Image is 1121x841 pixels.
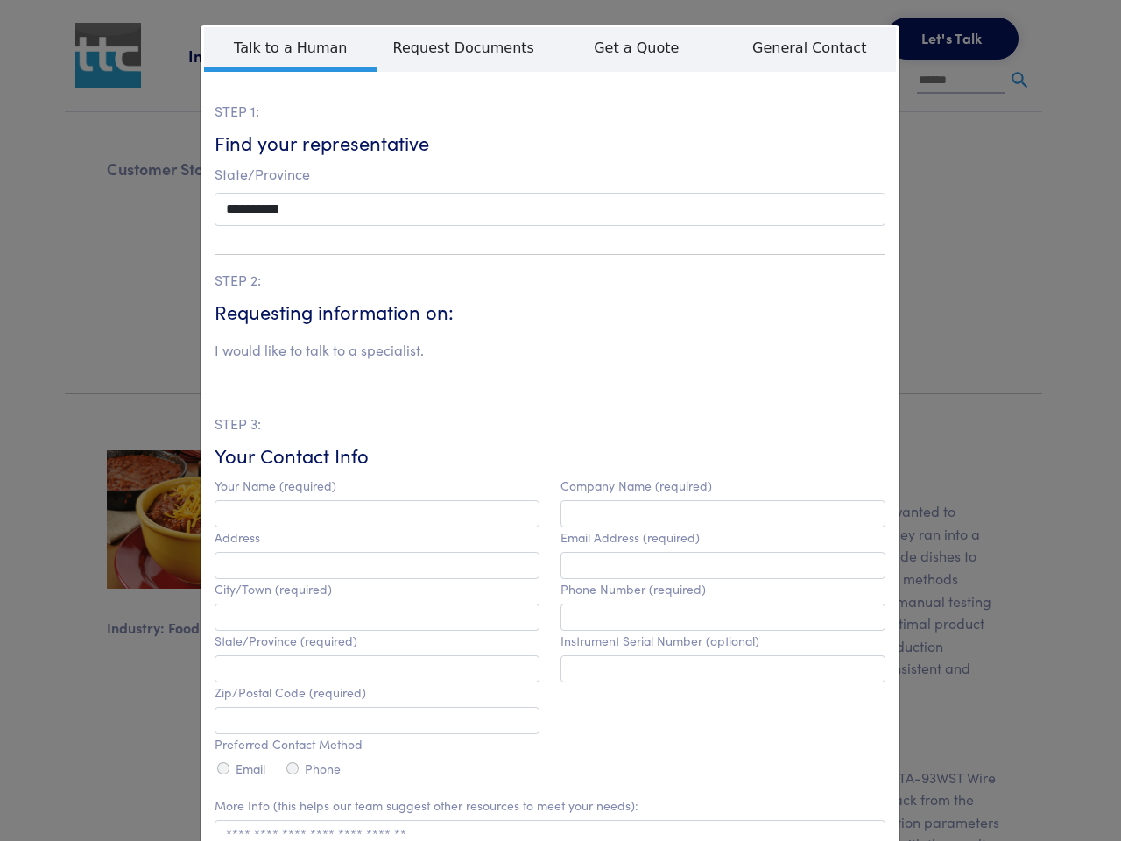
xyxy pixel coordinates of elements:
label: Preferred Contact Method [215,737,363,752]
label: City/Town (required) [215,582,332,597]
h6: Find your representative [215,130,885,157]
h6: Requesting information on: [215,299,885,326]
label: Instrument Serial Number (optional) [560,633,759,648]
label: Your Name (required) [215,478,336,493]
label: Email Address (required) [560,530,700,545]
p: STEP 1: [215,100,885,123]
label: Phone [305,761,341,776]
p: STEP 2: [215,269,885,292]
span: General Contact [723,27,897,67]
label: Address [215,530,260,545]
label: Phone Number (required) [560,582,706,597]
p: STEP 3: [215,413,885,435]
li: I would like to talk to a specialist. [215,339,424,362]
span: Talk to a Human [204,27,377,72]
label: Company Name (required) [560,478,712,493]
label: Email [236,761,265,776]
span: Get a Quote [550,27,723,67]
label: More Info (this helps our team suggest other resources to meet your needs): [215,798,638,813]
span: Request Documents [377,27,551,67]
label: State/Province (required) [215,633,357,648]
p: State/Province [215,163,885,186]
label: Zip/Postal Code (required) [215,685,366,700]
h6: Your Contact Info [215,442,885,470]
